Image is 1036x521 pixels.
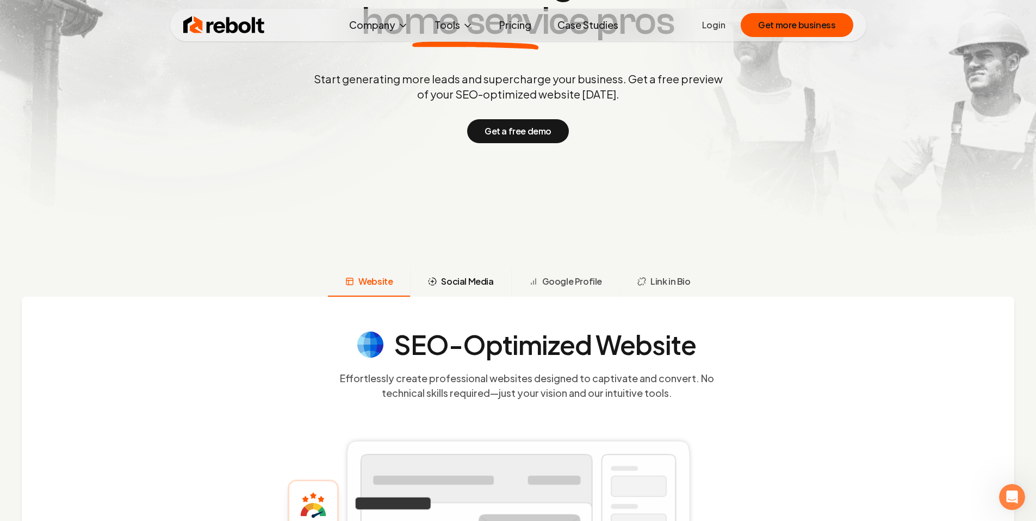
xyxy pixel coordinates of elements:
[426,14,482,36] button: Tools
[410,268,511,297] button: Social Media
[511,268,619,297] button: Google Profile
[702,19,725,32] a: Login
[328,268,410,297] button: Website
[394,332,697,358] h4: SEO-Optimized Website
[741,13,853,37] button: Get more business
[358,275,393,288] span: Website
[312,71,725,102] p: Start generating more leads and supercharge your business. Get a free preview of your SEO-optimiz...
[183,14,265,36] img: Rebolt Logo
[650,275,691,288] span: Link in Bio
[999,484,1025,510] iframe: Intercom live chat
[362,2,590,41] span: home service
[619,268,708,297] button: Link in Bio
[467,119,569,143] button: Get a free demo
[491,14,540,36] a: Pricing
[340,14,417,36] button: Company
[549,14,627,36] a: Case Studies
[542,275,602,288] span: Google Profile
[441,275,493,288] span: Social Media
